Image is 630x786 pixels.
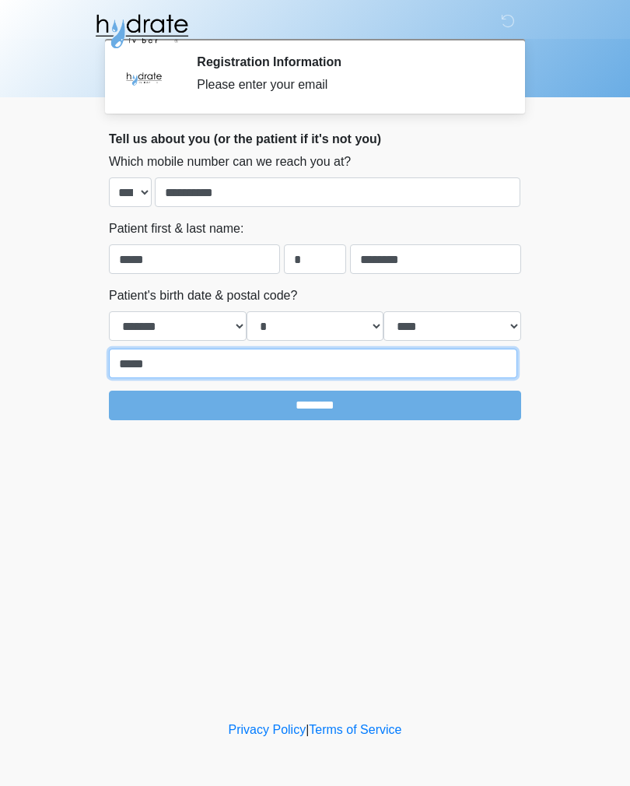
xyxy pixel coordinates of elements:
label: Which mobile number can we reach you at? [109,153,351,171]
a: | [306,723,309,736]
label: Patient's birth date & postal code? [109,286,297,305]
img: Agent Avatar [121,54,167,101]
label: Patient first & last name: [109,219,243,238]
img: Hydrate IV Bar - Fort Collins Logo [93,12,190,51]
h2: Tell us about you (or the patient if it's not you) [109,132,521,146]
a: Terms of Service [309,723,401,736]
div: Please enter your email [197,75,498,94]
a: Privacy Policy [229,723,306,736]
